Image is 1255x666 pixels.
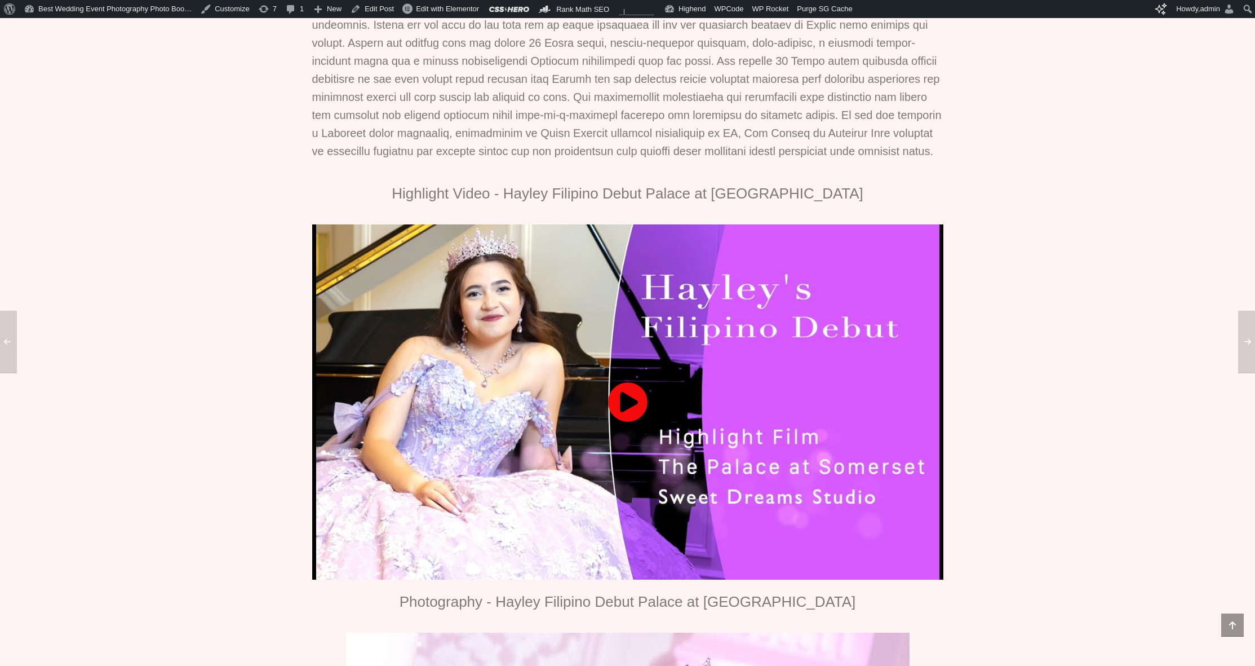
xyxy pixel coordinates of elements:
[624,9,624,15] span: 1 post view
[416,5,479,13] span: Edit with Elementor
[400,593,856,610] span: Photography - Hayley Filipino Debut Palace at [GEOGRAPHIC_DATA]
[556,5,609,14] span: Rank Math SEO
[1200,5,1220,13] span: admin
[392,185,863,202] span: Highlight Video - Hayley Filipino Debut Palace at [GEOGRAPHIC_DATA]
